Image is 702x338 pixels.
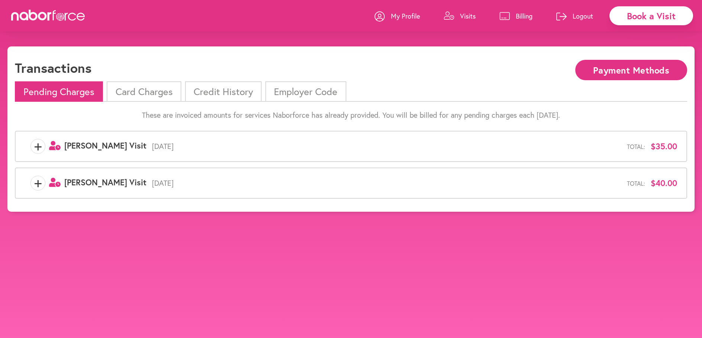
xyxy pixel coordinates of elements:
[15,111,687,120] p: These are invoiced amounts for services Naborforce has already provided. You will be billed for a...
[627,143,645,150] span: Total:
[444,5,476,27] a: Visits
[573,12,593,20] p: Logout
[64,177,146,188] span: [PERSON_NAME] Visit
[15,60,91,76] h1: Transactions
[556,5,593,27] a: Logout
[375,5,420,27] a: My Profile
[31,176,45,191] span: +
[391,12,420,20] p: My Profile
[146,142,627,151] span: [DATE]
[64,140,146,151] span: [PERSON_NAME] Visit
[627,180,645,187] span: Total:
[265,81,346,102] li: Employer Code
[31,139,45,154] span: +
[460,12,476,20] p: Visits
[575,66,687,73] a: Payment Methods
[651,178,677,188] span: $40.00
[499,5,533,27] a: Billing
[651,142,677,151] span: $35.00
[575,60,687,80] button: Payment Methods
[516,12,533,20] p: Billing
[107,81,181,102] li: Card Charges
[185,81,262,102] li: Credit History
[146,179,627,188] span: [DATE]
[609,6,693,25] div: Book a Visit
[15,81,103,102] li: Pending Charges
